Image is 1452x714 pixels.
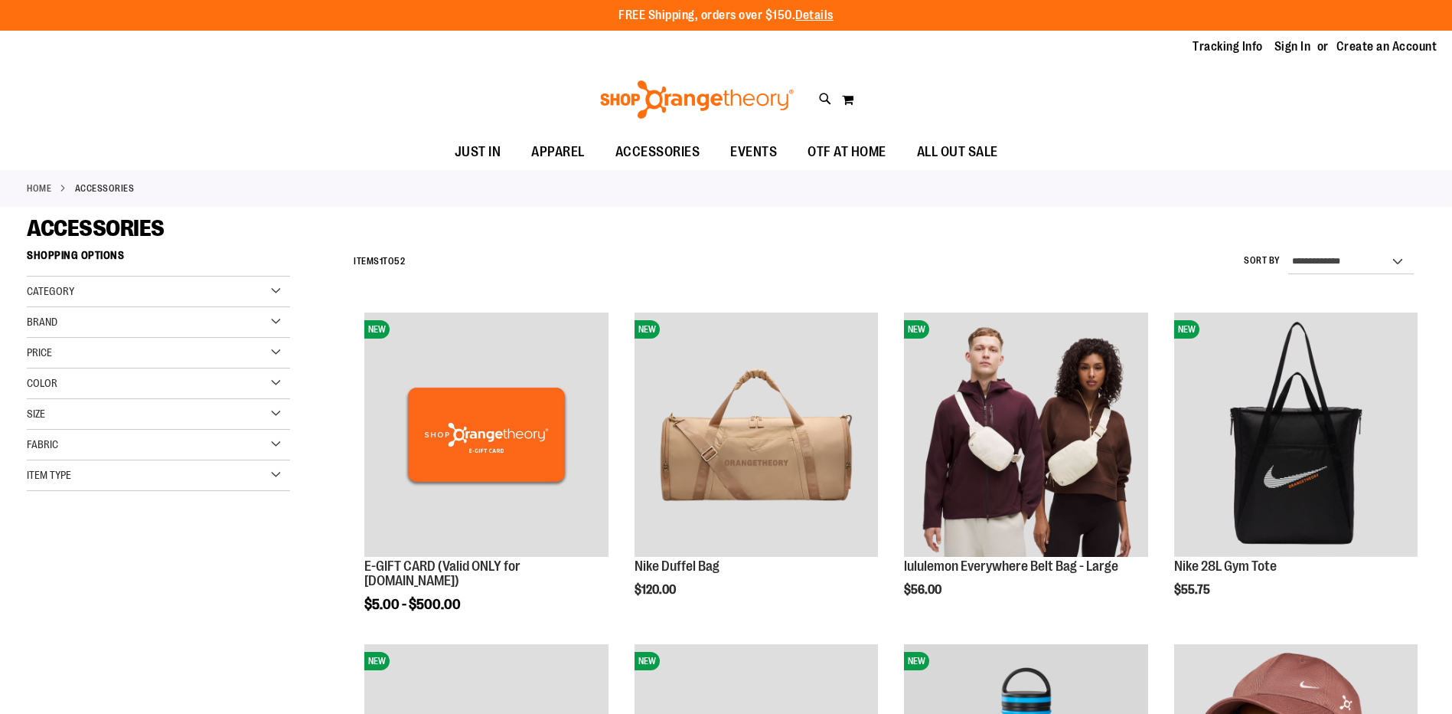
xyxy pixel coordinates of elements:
span: NEW [904,320,929,339]
img: E-GIFT CARD (Valid ONLY for ShopOrangetheory.com) [364,313,608,556]
span: Size [27,408,45,420]
label: Sort By [1244,254,1281,267]
a: Nike 28L Gym Tote [1174,558,1277,574]
img: Shop Orangetheory [598,80,796,119]
span: ACCESSORIES [615,135,700,169]
span: Item Type [27,469,71,481]
a: lululemon Everywhere Belt Bag - Large [904,558,1118,574]
span: 52 [394,256,405,267]
h2: Items to [354,250,405,273]
span: JUST IN [455,135,501,169]
span: $5.00 - $500.00 [364,597,461,612]
div: product [896,305,1155,636]
span: NEW [635,652,660,670]
a: Sign In [1274,38,1311,55]
span: OTF AT HOME [808,135,886,169]
span: Price [27,346,52,359]
img: Nike Duffel Bag [635,313,878,556]
span: Fabric [27,438,58,450]
a: Details [795,8,834,22]
div: product [357,305,615,651]
span: 1 [380,256,383,267]
span: NEW [635,320,660,339]
span: Color [27,377,57,389]
a: lululemon Everywhere Belt Bag - LargeNEW [904,313,1147,558]
a: Nike Duffel Bag [635,558,719,574]
span: $120.00 [635,583,678,597]
strong: ACCESSORIES [75,182,135,195]
span: EVENTS [730,135,777,169]
img: Nike 28L Gym Tote [1174,313,1418,556]
span: $56.00 [904,583,944,597]
a: Create an Account [1336,38,1437,55]
a: Nike Duffel BagNEW [635,313,878,558]
span: Category [27,285,74,297]
span: NEW [1174,320,1199,339]
div: product [627,305,886,636]
a: Home [27,182,51,195]
img: lululemon Everywhere Belt Bag - Large [904,313,1147,556]
span: $55.75 [1174,583,1212,597]
span: NEW [364,652,390,670]
span: NEW [364,320,390,339]
span: Brand [27,316,57,328]
span: ACCESSORIES [27,215,165,241]
p: FREE Shipping, orders over $150. [618,7,834,25]
a: E-GIFT CARD (Valid ONLY for [DOMAIN_NAME]) [364,558,520,589]
span: APPAREL [531,135,585,169]
a: Tracking Info [1193,38,1263,55]
span: ALL OUT SALE [917,135,998,169]
a: Nike 28L Gym ToteNEW [1174,313,1418,558]
a: E-GIFT CARD (Valid ONLY for ShopOrangetheory.com)NEW [364,313,608,558]
div: product [1166,305,1425,636]
span: NEW [904,652,929,670]
strong: Shopping Options [27,242,290,277]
